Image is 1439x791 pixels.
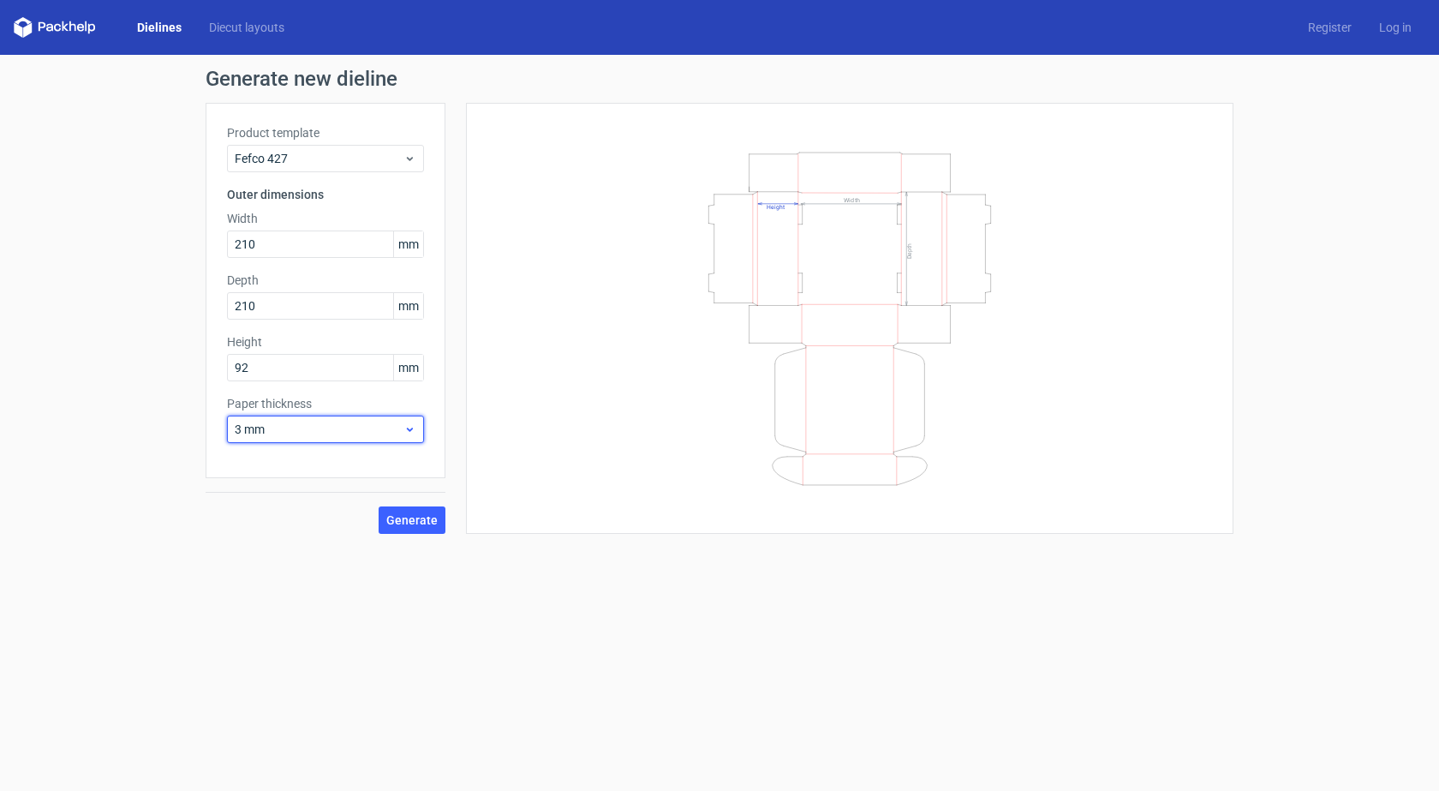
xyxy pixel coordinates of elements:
a: Dielines [123,19,195,36]
text: Depth [906,243,913,258]
label: Height [227,333,424,351]
button: Generate [379,506,445,534]
text: Width [844,195,860,203]
span: 3 mm [235,421,403,438]
a: Log in [1365,19,1425,36]
span: mm [393,293,423,319]
a: Register [1294,19,1365,36]
label: Paper thickness [227,395,424,412]
span: Fefco 427 [235,150,403,167]
h3: Outer dimensions [227,186,424,203]
label: Width [227,210,424,227]
span: Generate [386,514,438,526]
label: Depth [227,272,424,289]
text: Height [767,203,785,210]
label: Product template [227,124,424,141]
span: mm [393,355,423,381]
a: Diecut layouts [195,19,298,36]
h1: Generate new dieline [206,69,1233,89]
span: mm [393,231,423,257]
